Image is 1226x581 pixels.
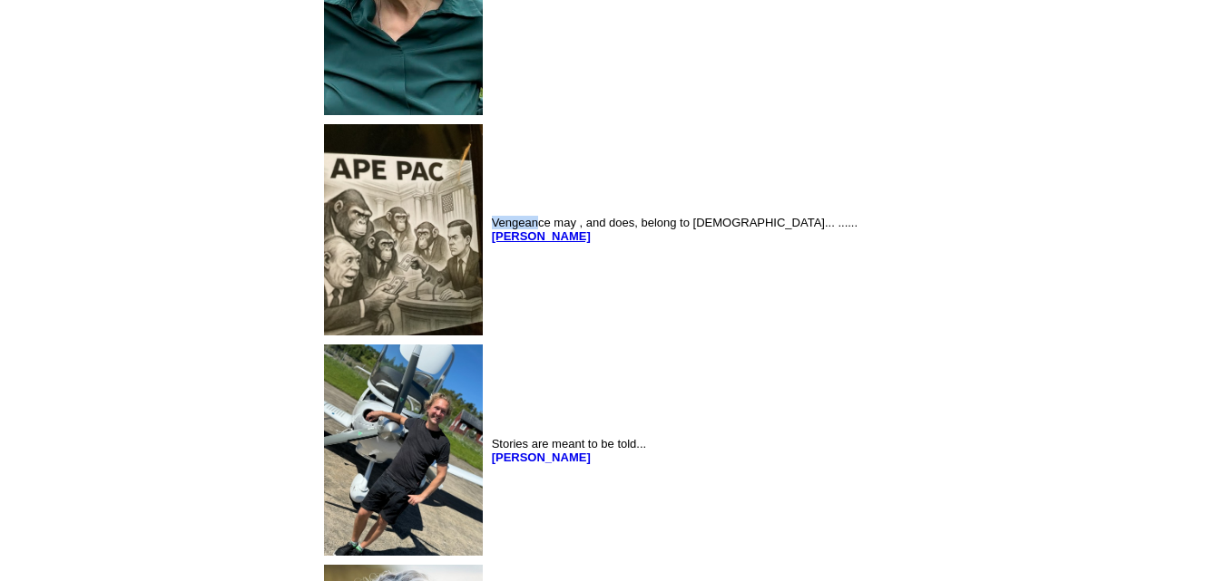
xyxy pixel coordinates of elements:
a: [PERSON_NAME] [492,229,591,243]
img: 192476.jpeg [324,124,483,335]
a: [PERSON_NAME] [492,450,591,464]
font: Vengeance may , and does, belong to [DEMOGRAPHIC_DATA]... ...... [492,216,858,243]
img: 233043.jpg [324,344,483,556]
font: Stories are meant to be told... [492,437,647,464]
